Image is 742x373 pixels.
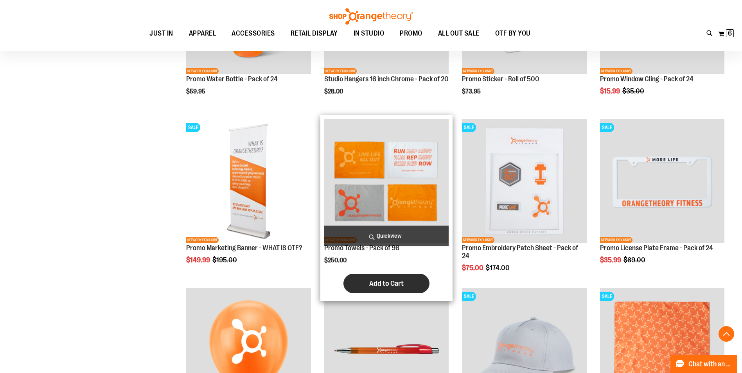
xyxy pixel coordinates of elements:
span: ALL OUT SALE [438,25,480,42]
span: NETWORK EXCLUSIVE [600,237,632,243]
span: $59.95 [186,88,207,95]
a: Promo Embroidery Patch Sheet - Pack of 24 [462,244,578,260]
div: product [320,115,453,301]
span: PROMO [400,25,422,42]
a: Studio Hangers 16 inch Chrome - Pack of 20 [324,75,449,83]
span: ACCESSORIES [232,25,275,42]
span: 6 [728,29,732,37]
a: Product image for WHAT IS OTF? MARKETING BANNERSALENETWORK EXCLUSIVE [186,119,311,244]
a: Promo License Plate Frame - Pack of 24 [600,244,713,252]
span: RETAIL DISPLAY [291,25,338,42]
span: $75.00 [462,264,485,272]
span: $195.00 [212,256,238,264]
span: $174.00 [486,264,511,272]
div: product [596,115,728,284]
img: Product image for WHAT IS OTF? MARKETING BANNER [186,119,311,243]
a: Promo Towels - Pack of 96 [324,244,399,252]
span: SALE [462,292,476,301]
a: Promo Towels - Pack of 96NETWORK EXCLUSIVE [324,119,449,244]
a: Product image for Embroidery Patch Sheet - Pack of 24SALENETWORK EXCLUSIVE [462,119,586,244]
a: Quickview [324,226,449,246]
span: SALE [462,123,476,132]
button: Add to Cart [343,274,429,293]
span: NETWORK EXCLUSIVE [462,68,494,74]
span: $69.00 [623,256,647,264]
span: SALE [600,292,614,301]
span: NETWORK EXCLUSIVE [186,237,219,243]
button: Chat with an Expert [670,355,738,373]
img: Shop Orangetheory [328,8,414,25]
a: Promo Sticker - Roll of 500 [462,75,539,83]
span: $149.99 [186,256,211,264]
a: Promo Water Bottle - Pack of 24 [186,75,278,83]
div: product [182,115,314,284]
span: $35.99 [600,256,622,264]
span: NETWORK EXCLUSIVE [462,237,494,243]
span: $35.00 [622,87,645,95]
a: Product image for License Plate Frame White - Pack of 24SALENETWORK EXCLUSIVE [600,119,724,244]
span: $15.99 [600,87,621,95]
a: Promo Window Cling - Pack of 24 [600,75,693,83]
span: NETWORK EXCLUSIVE [186,68,219,74]
span: NETWORK EXCLUSIVE [600,68,632,74]
span: $28.00 [324,88,344,95]
button: Back To Top [719,326,734,342]
span: APPAREL [189,25,216,42]
span: IN STUDIO [354,25,384,42]
span: Add to Cart [369,279,404,288]
span: $250.00 [324,257,348,264]
img: Product image for Embroidery Patch Sheet - Pack of 24 [462,119,586,243]
span: $73.95 [462,88,482,95]
span: Chat with an Expert [688,360,733,368]
span: SALE [186,123,200,132]
img: Promo Towels - Pack of 96 [324,119,449,243]
span: SALE [600,123,614,132]
span: OTF BY YOU [495,25,531,42]
div: product [458,115,590,292]
a: Promo Marketing Banner - WHAT IS OTF? [186,244,302,252]
span: JUST IN [149,25,173,42]
span: NETWORK EXCLUSIVE [324,68,357,74]
img: Product image for License Plate Frame White - Pack of 24 [600,119,724,243]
